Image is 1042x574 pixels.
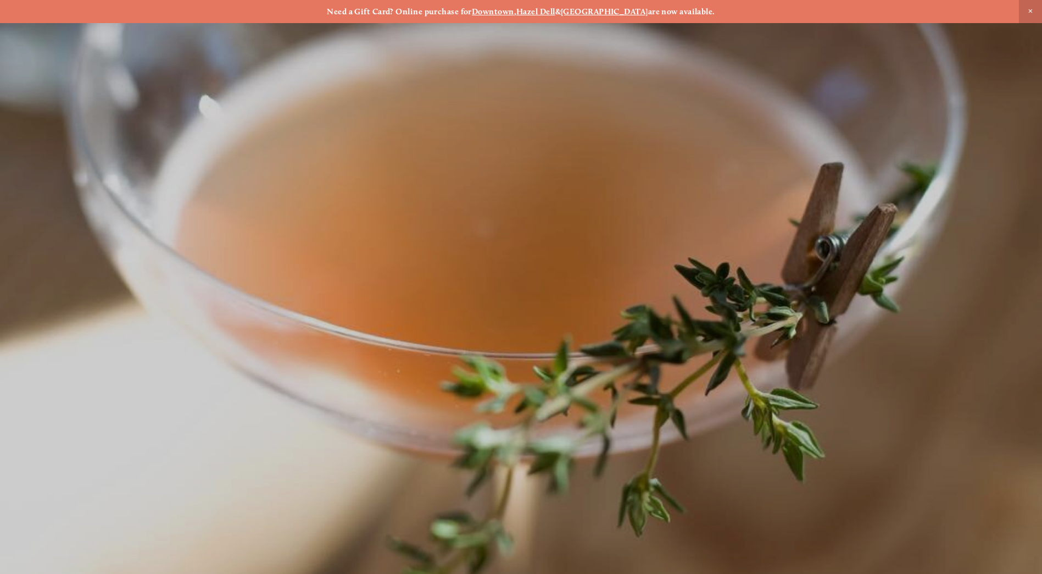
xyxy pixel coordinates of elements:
[648,7,715,16] strong: are now available.
[561,7,648,16] a: [GEOGRAPHIC_DATA]
[327,7,472,16] strong: Need a Gift Card? Online purchase for
[514,7,516,16] strong: ,
[555,7,561,16] strong: &
[472,7,514,16] a: Downtown
[516,7,555,16] a: Hazel Dell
